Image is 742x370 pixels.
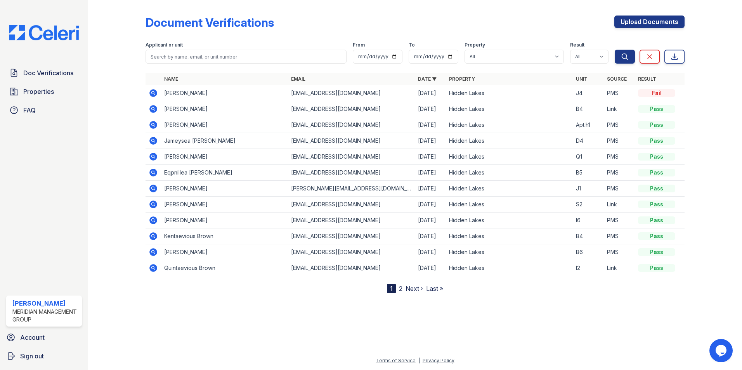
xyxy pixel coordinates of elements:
[604,181,635,197] td: PMS
[573,197,604,213] td: S2
[415,85,446,101] td: [DATE]
[288,117,415,133] td: [EMAIL_ADDRESS][DOMAIN_NAME]
[446,165,573,181] td: Hidden Lakes
[399,285,402,292] a: 2
[573,101,604,117] td: B4
[604,101,635,117] td: Link
[161,101,288,117] td: [PERSON_NAME]
[573,165,604,181] td: B5
[418,76,437,82] a: Date ▼
[406,285,423,292] a: Next ›
[573,181,604,197] td: J1
[604,197,635,213] td: Link
[288,85,415,101] td: [EMAIL_ADDRESS][DOMAIN_NAME]
[161,244,288,260] td: [PERSON_NAME]
[415,133,446,149] td: [DATE]
[638,105,675,113] div: Pass
[415,244,446,260] td: [DATE]
[604,165,635,181] td: PMS
[446,260,573,276] td: Hidden Lakes
[423,358,454,363] a: Privacy Policy
[415,181,446,197] td: [DATE]
[164,76,178,82] a: Name
[20,351,44,361] span: Sign out
[161,228,288,244] td: Kentaevious Brown
[288,101,415,117] td: [EMAIL_ADDRESS][DOMAIN_NAME]
[161,181,288,197] td: [PERSON_NAME]
[638,137,675,145] div: Pass
[446,228,573,244] td: Hidden Lakes
[446,149,573,165] td: Hidden Lakes
[161,117,288,133] td: [PERSON_NAME]
[288,244,415,260] td: [EMAIL_ADDRESS][DOMAIN_NAME]
[288,197,415,213] td: [EMAIL_ADDRESS][DOMAIN_NAME]
[465,42,485,48] label: Property
[415,101,446,117] td: [DATE]
[638,248,675,256] div: Pass
[415,165,446,181] td: [DATE]
[573,117,604,133] td: Apt.h1
[12,299,79,308] div: [PERSON_NAME]
[604,244,635,260] td: PMS
[607,76,627,82] a: Source
[3,25,85,40] img: CE_Logo_Blue-a8612792a0a2168367f1c8372b55b34899dd931a85d93a1a3d3e32e68fde9ad4.png
[638,264,675,272] div: Pass
[449,76,475,82] a: Property
[573,149,604,165] td: Q1
[387,284,396,293] div: 1
[638,232,675,240] div: Pass
[288,181,415,197] td: [PERSON_NAME][EMAIL_ADDRESS][DOMAIN_NAME]
[604,149,635,165] td: PMS
[604,260,635,276] td: Link
[573,228,604,244] td: B4
[604,85,635,101] td: PMS
[161,197,288,213] td: [PERSON_NAME]
[288,228,415,244] td: [EMAIL_ADDRESS][DOMAIN_NAME]
[446,101,573,117] td: Hidden Lakes
[23,87,54,96] span: Properties
[288,133,415,149] td: [EMAIL_ADDRESS][DOMAIN_NAME]
[12,308,79,323] div: Meridian Management Group
[604,117,635,133] td: PMS
[6,65,82,81] a: Doc Verifications
[573,85,604,101] td: J4
[161,165,288,181] td: Eqpnillea [PERSON_NAME]
[446,181,573,197] td: Hidden Lakes
[161,133,288,149] td: Jameysea [PERSON_NAME]
[161,260,288,276] td: Quintaevious Brown
[446,197,573,213] td: Hidden Lakes
[415,117,446,133] td: [DATE]
[6,102,82,118] a: FAQ
[3,330,85,345] a: Account
[146,50,347,64] input: Search by name, email, or unit number
[638,153,675,161] div: Pass
[604,213,635,228] td: PMS
[161,85,288,101] td: [PERSON_NAME]
[446,133,573,149] td: Hidden Lakes
[161,149,288,165] td: [PERSON_NAME]
[353,42,365,48] label: From
[573,260,604,276] td: I2
[576,76,588,82] a: Unit
[573,244,604,260] td: B6
[288,260,415,276] td: [EMAIL_ADDRESS][DOMAIN_NAME]
[146,42,183,48] label: Applicant or unit
[288,149,415,165] td: [EMAIL_ADDRESS][DOMAIN_NAME]
[415,260,446,276] td: [DATE]
[638,216,675,224] div: Pass
[638,201,675,208] div: Pass
[23,105,36,115] span: FAQ
[288,165,415,181] td: [EMAIL_ADDRESS][DOMAIN_NAME]
[638,89,675,97] div: Fail
[446,117,573,133] td: Hidden Lakes
[409,42,415,48] label: To
[709,339,734,362] iframe: chat widget
[3,348,85,364] a: Sign out
[446,213,573,228] td: Hidden Lakes
[23,68,73,78] span: Doc Verifications
[446,85,573,101] td: Hidden Lakes
[161,213,288,228] td: [PERSON_NAME]
[418,358,420,363] div: |
[638,169,675,176] div: Pass
[415,149,446,165] td: [DATE]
